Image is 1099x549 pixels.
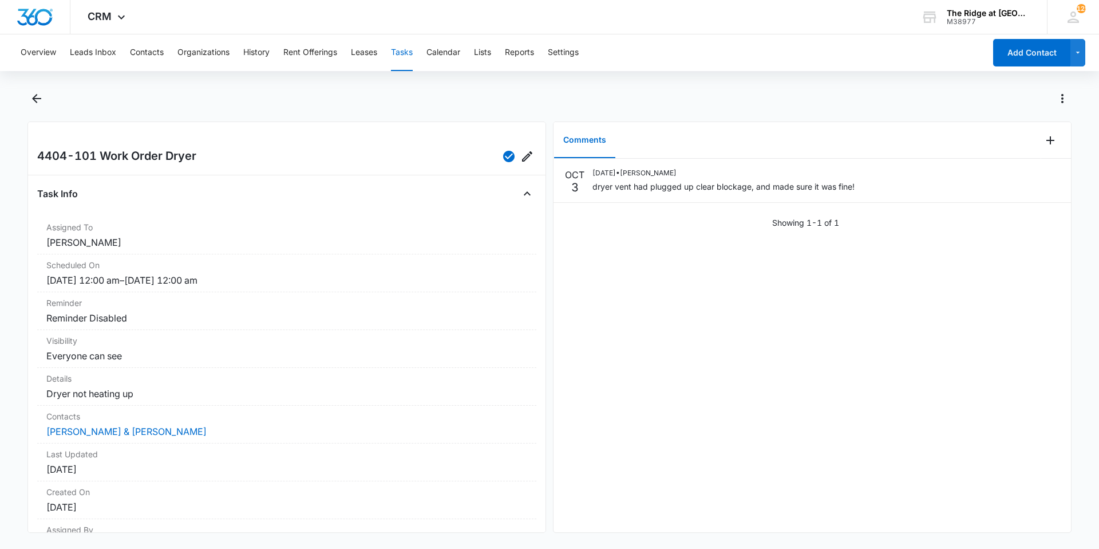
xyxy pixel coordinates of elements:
[592,168,855,178] p: [DATE] • [PERSON_NAME]
[1077,4,1086,13] div: notifications count
[947,9,1030,18] div: account name
[46,372,527,385] dt: Details
[46,236,527,249] dd: [PERSON_NAME]
[947,18,1030,26] div: account id
[21,34,56,71] button: Overview
[518,185,536,203] button: Close
[548,34,579,71] button: Settings
[1077,4,1086,13] span: 125
[993,39,1070,66] button: Add Contact
[243,34,270,71] button: History
[37,292,536,330] div: ReminderReminder Disabled
[46,448,527,460] dt: Last Updated
[565,168,584,182] p: OCT
[46,387,527,401] dd: Dryer not heating up
[46,410,527,422] dt: Contacts
[46,297,527,309] dt: Reminder
[283,34,337,71] button: Rent Offerings
[772,217,839,229] p: Showing 1-1 of 1
[37,330,536,368] div: VisibilityEveryone can see
[88,10,112,22] span: CRM
[391,34,413,71] button: Tasks
[27,89,45,108] button: Back
[37,406,536,444] div: Contacts[PERSON_NAME] & [PERSON_NAME]
[474,34,491,71] button: Lists
[46,426,207,437] a: [PERSON_NAME] & [PERSON_NAME]
[46,273,527,287] dd: [DATE] 12:00 am – [DATE] 12:00 am
[37,187,78,201] h4: Task Info
[46,486,527,498] dt: Created On
[46,311,527,325] dd: Reminder Disabled
[37,147,196,166] h2: 4404-101 Work Order Dryer
[46,349,527,363] dd: Everyone can see
[130,34,164,71] button: Contacts
[1041,131,1060,150] button: Add Comment
[571,182,579,193] p: 3
[37,481,536,519] div: Created On[DATE]
[46,524,527,536] dt: Assigned By
[554,123,615,158] button: Comments
[46,335,527,347] dt: Visibility
[37,217,536,254] div: Assigned To[PERSON_NAME]
[37,368,536,406] div: DetailsDryer not heating up
[426,34,460,71] button: Calendar
[37,444,536,481] div: Last Updated[DATE]
[351,34,377,71] button: Leases
[177,34,230,71] button: Organizations
[46,462,527,476] dd: [DATE]
[37,254,536,292] div: Scheduled On[DATE] 12:00 am–[DATE] 12:00 am
[592,181,855,193] p: dryer vent had plugged up clear blockage, and made sure it was fine!
[70,34,116,71] button: Leads Inbox
[518,147,536,166] button: Edit
[505,34,534,71] button: Reports
[46,221,527,233] dt: Assigned To
[46,500,527,514] dd: [DATE]
[1053,89,1072,108] button: Actions
[46,259,527,271] dt: Scheduled On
